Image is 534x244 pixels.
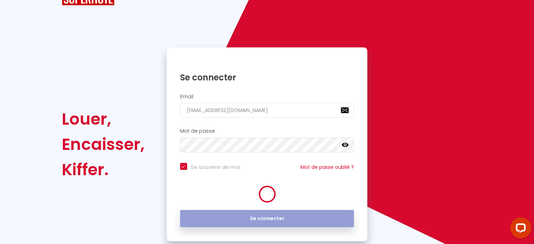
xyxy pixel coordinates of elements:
[62,157,145,182] div: Kiffer.
[180,94,354,100] h2: Email
[180,210,354,227] button: Se connecter
[180,72,354,83] h1: Se connecter
[180,128,354,134] h2: Mot de passe
[301,164,354,171] a: Mot de passe oublié ?
[62,106,145,132] div: Louer,
[180,103,354,118] input: Ton Email
[62,132,145,157] div: Encaisser,
[505,215,534,244] iframe: LiveChat chat widget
